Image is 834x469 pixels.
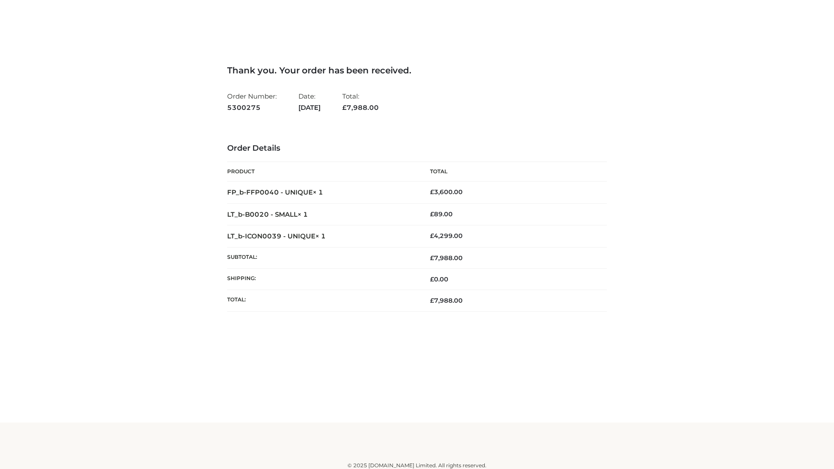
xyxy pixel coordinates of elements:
[342,103,347,112] span: £
[430,232,463,240] bdi: 4,299.00
[227,210,308,218] strong: LT_b-B0020 - SMALL
[342,103,379,112] span: 7,988.00
[430,275,448,283] bdi: 0.00
[430,297,434,304] span: £
[430,188,434,196] span: £
[227,144,607,153] h3: Order Details
[298,210,308,218] strong: × 1
[430,254,434,262] span: £
[313,188,323,196] strong: × 1
[298,89,321,115] li: Date:
[417,162,607,182] th: Total
[430,275,434,283] span: £
[227,162,417,182] th: Product
[227,89,277,115] li: Order Number:
[430,297,463,304] span: 7,988.00
[430,210,453,218] bdi: 89.00
[430,232,434,240] span: £
[227,188,323,196] strong: FP_b-FFP0040 - UNIQUE
[227,269,417,290] th: Shipping:
[227,102,277,113] strong: 5300275
[315,232,326,240] strong: × 1
[298,102,321,113] strong: [DATE]
[227,232,326,240] strong: LT_b-ICON0039 - UNIQUE
[430,210,434,218] span: £
[227,290,417,311] th: Total:
[430,254,463,262] span: 7,988.00
[342,89,379,115] li: Total:
[227,65,607,76] h3: Thank you. Your order has been received.
[227,247,417,268] th: Subtotal:
[430,188,463,196] bdi: 3,600.00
